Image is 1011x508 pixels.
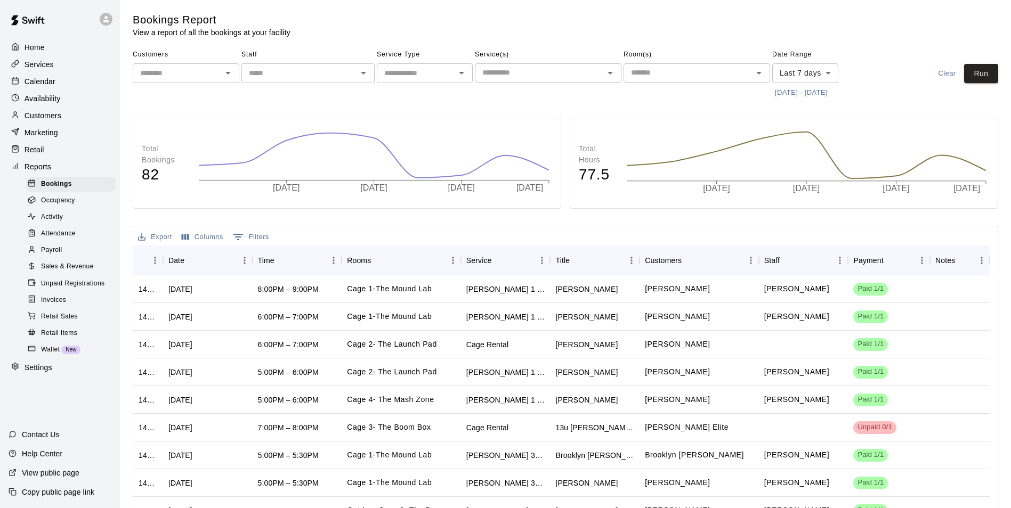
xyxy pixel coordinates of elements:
div: 1420224 [139,478,158,488]
span: Staff [241,46,375,63]
div: 6:00PM – 7:00PM [258,339,319,350]
div: Sales & Revenue [26,259,116,274]
p: Hayden Humphrey [645,283,710,294]
div: Customers [640,245,759,275]
button: Sort [955,253,970,268]
p: Cage 1-The Mound Lab [347,449,432,461]
button: Export [135,229,175,245]
button: Open [603,65,618,80]
div: 6:00PM – 7:00PM [258,312,319,322]
div: Notes [935,245,955,275]
span: Paid 1/1 [853,367,888,377]
div: Thu, Sep 11, 2025 [168,478,192,488]
div: Service [466,245,492,275]
p: Andrea Hataway [764,477,829,488]
span: Paid 1/1 [853,395,888,405]
div: Cage Rental [466,422,508,433]
div: Zane Kelley [555,395,618,405]
a: Services [9,56,111,72]
a: Sales & Revenue [26,259,120,275]
button: Sort [884,253,899,268]
p: Chad Massengale [764,449,829,461]
div: Chad Massengale 1 Hr Lesson (pitching, hitting, catching or fielding) [466,284,545,294]
a: Availability [9,91,111,106]
div: Sun, Sep 14, 2025 [168,339,192,350]
div: Mon, Sep 15, 2025 [168,367,192,378]
p: Aegeus Wade [645,366,710,378]
span: Invoices [41,295,66,306]
button: Sort [492,253,507,268]
p: Hailey Williams [645,477,710,488]
div: Settings [9,359,111,375]
span: New [61,347,80,353]
div: Calendar [9,73,111,89]
p: Hunter Hutchins [645,339,710,350]
div: Warren Hall 1 Hr Lesson [466,312,545,322]
span: Paid 1/1 [853,312,888,322]
button: Menu [624,252,640,268]
div: Service [461,245,551,275]
div: Time [258,245,274,275]
span: Customers [133,46,239,63]
div: Title [550,245,640,275]
button: Menu [974,252,990,268]
p: View public page [22,468,79,478]
div: Payroll [26,243,116,258]
a: WalletNew [26,341,120,358]
p: Availability [25,93,61,104]
span: Occupancy [41,195,75,206]
a: Occupancy [26,192,120,209]
h4: 82 [142,166,188,184]
div: William Chitwood [555,312,618,322]
span: Paid 1/1 [853,284,888,294]
div: 1426782 [139,312,158,322]
div: Reports [9,159,111,175]
span: Retail Items [41,328,77,339]
p: Jacob Coats [764,394,829,405]
div: Rooms [347,245,371,275]
p: Trent Bowles [764,366,829,378]
div: Trent Bowles 1 Hr lesson (Hitting, fielding) [466,367,545,378]
div: Hailey Williams [555,478,618,488]
div: Chad Massengale 30 Min Lesson (pitching, hitting, catching or fielding) [466,450,545,461]
tspan: [DATE] [703,184,730,193]
span: Paid 1/1 [853,450,888,460]
a: Activity [26,209,120,226]
p: Cage 2- The Launch Pad [347,339,437,350]
span: Unpaid 0/1 [853,422,896,432]
div: 1426897 [139,284,158,294]
p: Warren Hall [764,311,829,322]
div: ID [133,245,163,275]
button: Menu [326,252,342,268]
p: Customers [25,110,61,121]
tspan: [DATE] [792,184,819,193]
p: Cage 1-The Mound Lab [347,311,432,322]
p: Cage 1-The Mound Lab [347,283,432,294]
button: Open [454,65,469,80]
p: Settings [25,362,52,373]
tspan: [DATE] [360,183,387,192]
span: Bookings [41,179,72,190]
tspan: [DATE] [273,183,300,192]
button: Select columns [179,229,226,245]
button: Sort [570,253,585,268]
div: Brooklyn Rhoades [555,450,634,461]
button: Open [356,65,371,80]
tspan: [DATE] [448,183,474,192]
div: 5:00PM – 5:30PM [258,478,319,488]
div: Staff [759,245,848,275]
span: Date Range [772,46,866,63]
span: Activity [41,212,63,223]
a: Marketing [9,125,111,141]
div: 5:00PM – 6:00PM [258,395,319,405]
div: Ryan Hutchins [555,339,618,350]
button: Open [751,65,766,80]
p: Contact Us [22,429,60,440]
p: Marucci Elite [645,422,729,433]
button: Sort [371,253,386,268]
a: Home [9,39,111,55]
div: Date [168,245,184,275]
span: Sales & Revenue [41,261,94,272]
